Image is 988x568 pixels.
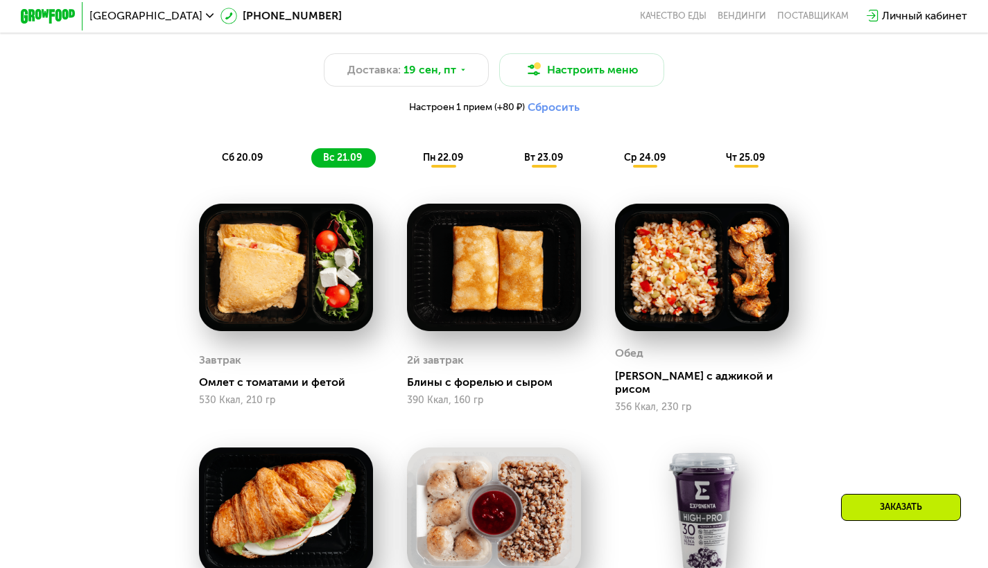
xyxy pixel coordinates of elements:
[199,375,384,389] div: Омлет с томатами и фетой
[777,10,849,21] div: поставщикам
[615,402,789,413] div: 356 Ккал, 230 гр
[199,395,373,406] div: 530 Ккал, 210 гр
[624,152,666,163] span: ср 24.09
[615,369,800,397] div: [PERSON_NAME] с аджикой и рисом
[347,62,401,78] span: Доставка:
[199,350,241,371] div: Завтрак
[882,8,967,24] div: Личный кабинет
[423,152,463,163] span: пн 22.09
[404,62,456,78] span: 19 сен, пт
[323,152,362,163] span: вс 21.09
[841,494,961,521] div: Заказать
[524,152,563,163] span: вт 23.09
[407,375,592,389] div: Блины с форелью и сыром
[407,395,581,406] div: 390 Ккал, 160 гр
[718,10,766,21] a: Вендинги
[89,10,202,21] span: [GEOGRAPHIC_DATA]
[407,350,464,371] div: 2й завтрак
[220,8,342,24] a: [PHONE_NUMBER]
[222,152,263,163] span: сб 20.09
[499,53,664,87] button: Настроить меню
[528,100,580,114] button: Сбросить
[726,152,765,163] span: чт 25.09
[615,343,643,364] div: Обед
[640,10,707,21] a: Качество еды
[409,103,525,112] span: Настроен 1 прием (+80 ₽)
